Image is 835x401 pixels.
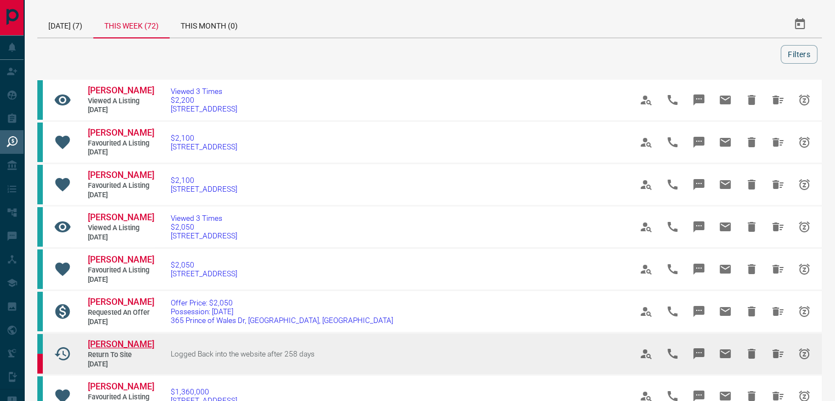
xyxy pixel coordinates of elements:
[686,129,712,155] span: Message
[88,233,154,242] span: [DATE]
[171,133,237,142] span: $2,100
[633,298,659,325] span: View Profile
[171,298,393,307] span: Offer Price: $2,050
[171,176,237,185] span: $2,100
[88,170,154,180] span: [PERSON_NAME]
[88,212,154,224] a: [PERSON_NAME]
[781,45,817,64] button: Filters
[88,85,154,96] span: [PERSON_NAME]
[686,298,712,325] span: Message
[37,249,43,289] div: condos.ca
[37,334,43,354] div: condos.ca
[712,171,738,198] span: Email
[791,214,817,240] span: Snooze
[171,176,237,193] a: $2,100[STREET_ADDRESS]
[686,214,712,240] span: Message
[765,87,791,113] span: Hide All from Dr.Sara Alomairi
[659,87,686,113] span: Call
[738,298,765,325] span: Hide
[93,11,170,38] div: This Week (72)
[765,256,791,282] span: Hide All from Dr.Sara Alomairi
[659,341,686,367] span: Call
[633,256,659,282] span: View Profile
[791,87,817,113] span: Snooze
[765,171,791,198] span: Hide All from Dr.Sara Alomairi
[88,350,154,360] span: Return to Site
[88,360,154,369] span: [DATE]
[88,97,154,106] span: Viewed a Listing
[88,170,154,181] a: [PERSON_NAME]
[88,339,154,350] a: [PERSON_NAME]
[633,129,659,155] span: View Profile
[88,275,154,285] span: [DATE]
[88,381,154,392] span: [PERSON_NAME]
[171,87,237,96] span: Viewed 3 Times
[171,185,237,193] span: [STREET_ADDRESS]
[686,256,712,282] span: Message
[686,87,712,113] span: Message
[88,127,154,139] a: [PERSON_NAME]
[171,260,237,269] span: $2,050
[738,171,765,198] span: Hide
[791,171,817,198] span: Snooze
[171,231,237,240] span: [STREET_ADDRESS]
[88,181,154,191] span: Favourited a Listing
[738,214,765,240] span: Hide
[88,318,154,327] span: [DATE]
[738,341,765,367] span: Hide
[712,214,738,240] span: Email
[633,171,659,198] span: View Profile
[37,11,93,37] div: [DATE] (7)
[171,214,237,222] span: Viewed 3 Times
[88,127,154,138] span: [PERSON_NAME]
[171,387,237,396] span: $1,360,000
[37,292,43,331] div: condos.ca
[88,381,154,393] a: [PERSON_NAME]
[171,142,237,151] span: [STREET_ADDRESS]
[659,256,686,282] span: Call
[171,260,237,278] a: $2,050[STREET_ADDRESS]
[88,254,154,266] a: [PERSON_NAME]
[633,214,659,240] span: View Profile
[88,297,154,307] span: [PERSON_NAME]
[171,307,393,316] span: Possession: [DATE]
[712,341,738,367] span: Email
[171,269,237,278] span: [STREET_ADDRESS]
[765,129,791,155] span: Hide All from Dr.Sara Alomairi
[171,87,237,113] a: Viewed 3 Times$2,200[STREET_ADDRESS]
[765,341,791,367] span: Hide All from Rajiv Chatterjee
[88,212,154,222] span: [PERSON_NAME]
[787,11,813,37] button: Select Date Range
[791,341,817,367] span: Snooze
[37,165,43,204] div: condos.ca
[659,298,686,325] span: Call
[765,214,791,240] span: Hide All from Dr.Sara Alomairi
[738,256,765,282] span: Hide
[171,316,393,325] span: 365 Prince of Wales Dr, [GEOGRAPHIC_DATA], [GEOGRAPHIC_DATA]
[171,214,237,240] a: Viewed 3 Times$2,050[STREET_ADDRESS]
[738,87,765,113] span: Hide
[88,254,154,265] span: [PERSON_NAME]
[738,129,765,155] span: Hide
[170,11,249,37] div: This Month (0)
[171,349,315,358] span: Logged Back into the website after 258 days
[171,298,393,325] a: Offer Price: $2,050Possession: [DATE]365 Prince of Wales Dr, [GEOGRAPHIC_DATA], [GEOGRAPHIC_DATA]
[88,191,154,200] span: [DATE]
[686,171,712,198] span: Message
[712,87,738,113] span: Email
[88,339,154,349] span: [PERSON_NAME]
[712,298,738,325] span: Email
[171,96,237,104] span: $2,200
[171,133,237,151] a: $2,100[STREET_ADDRESS]
[171,104,237,113] span: [STREET_ADDRESS]
[88,105,154,115] span: [DATE]
[88,148,154,157] span: [DATE]
[791,298,817,325] span: Snooze
[88,85,154,97] a: [PERSON_NAME]
[37,80,43,120] div: condos.ca
[37,122,43,162] div: condos.ca
[791,256,817,282] span: Snooze
[88,266,154,275] span: Favourited a Listing
[633,87,659,113] span: View Profile
[659,129,686,155] span: Call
